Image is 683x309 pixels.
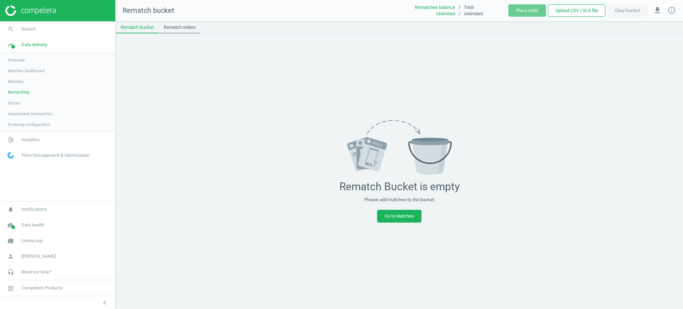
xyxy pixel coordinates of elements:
span: Data health [21,222,44,228]
div: Please add matches to the bucket [364,197,434,203]
span: Matches dashboard [8,68,44,74]
i: pie_chart_outlined [4,133,17,146]
span: Stores [8,100,20,106]
span: Data delivery [21,42,47,48]
span: Competera Products [21,285,63,291]
span: Analytics [21,137,40,143]
span: Scanning configuration [8,122,50,127]
div: / [455,4,464,11]
i: timeline [4,38,17,52]
button: Upload CSV / XLS file [548,4,605,17]
div: Rematch Bucket is empty [339,180,460,193]
a: info_outline [667,6,676,15]
div: Unlimited [402,11,455,17]
div: / [455,11,464,17]
span: Matches [8,79,23,84]
i: person [4,250,17,263]
i: work [4,234,17,247]
i: get_app [653,6,662,15]
span: Notifications [21,206,47,213]
i: notifications [4,203,17,216]
i: cloud_done [4,218,17,232]
a: Rematch bucket [116,21,159,33]
span: Search [21,26,36,32]
button: chevron_left [96,298,113,307]
img: ajHJNr6hYgQAAAAASUVORK5CYII= [5,5,56,16]
a: Rematch orders [159,21,201,33]
div: Total [464,4,508,11]
button: Place order [508,4,546,17]
span: Overview [8,57,25,63]
span: Assortment intersection [8,111,52,117]
div: Unlimited [464,11,508,17]
button: get_app [649,2,666,19]
i: chevron_left [100,298,109,307]
div: Rematches balance [402,4,455,11]
span: Unioncoop [21,238,43,244]
img: wGWNvw8QSZomAAAAABJRU5ErkJggg== [7,152,14,159]
a: Go to Matches [377,210,422,223]
span: Price Management & Optimization [21,152,90,159]
span: Need our help? [21,269,51,275]
span: [PERSON_NAME] [21,253,55,260]
img: svg+xml;base64,PHN2ZyB4bWxucz0iaHR0cDovL3d3dy53My5vcmcvMjAwMC9zdmciIHZpZXdCb3g9IjAgMCAxNjAuMDggOD... [347,120,452,175]
button: Clear bucket [607,4,647,17]
span: Rematch bucket [123,6,174,15]
span: Rematching [8,89,30,95]
i: search [4,22,17,36]
i: headset_mic [4,265,17,279]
